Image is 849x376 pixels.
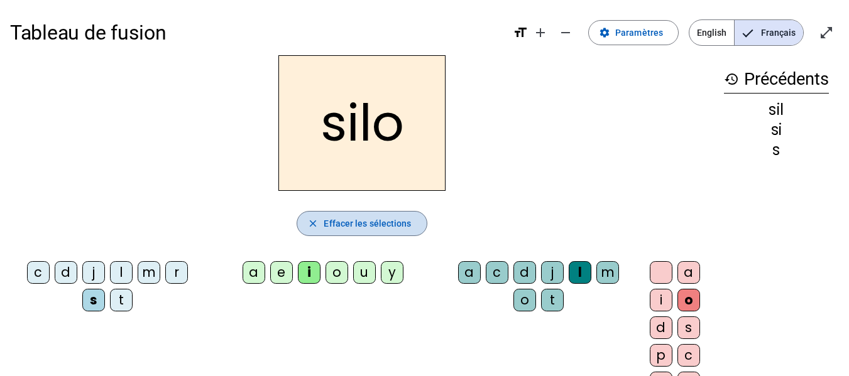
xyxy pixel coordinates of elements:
div: s [724,142,829,158]
div: o [513,289,536,311]
div: d [513,261,536,284]
div: r [165,261,188,284]
div: u [353,261,376,284]
mat-button-toggle-group: Language selection [689,19,804,46]
div: t [110,289,133,311]
div: l [569,261,591,284]
h1: Tableau de fusion [10,13,503,53]
div: e [270,261,293,284]
div: a [243,261,265,284]
button: Effacer les sélections [297,211,427,236]
button: Diminuer la taille de la police [553,20,578,45]
span: Français [735,20,803,45]
mat-icon: settings [599,27,610,38]
div: s [677,316,700,339]
div: c [27,261,50,284]
div: o [677,289,700,311]
div: si [724,122,829,137]
mat-icon: close [307,218,319,229]
div: l [110,261,133,284]
span: Paramètres [615,25,663,40]
div: c [486,261,508,284]
div: s [82,289,105,311]
div: d [55,261,77,284]
div: a [677,261,700,284]
mat-icon: format_size [513,25,528,40]
div: c [677,344,700,367]
span: Effacer les sélections [324,216,411,231]
mat-icon: add [533,25,548,40]
span: English [689,20,734,45]
div: i [650,289,672,311]
div: d [650,316,672,339]
div: p [650,344,672,367]
div: j [541,261,564,284]
div: sil [724,102,829,117]
button: Paramètres [588,20,679,45]
button: Entrer en plein écran [814,20,839,45]
div: a [458,261,481,284]
div: o [326,261,348,284]
div: t [541,289,564,311]
h2: silo [278,55,446,191]
div: m [596,261,619,284]
div: j [82,261,105,284]
mat-icon: history [724,72,739,87]
mat-icon: remove [558,25,573,40]
div: m [138,261,160,284]
mat-icon: open_in_full [819,25,834,40]
h3: Précédents [724,65,829,94]
div: y [381,261,403,284]
div: i [298,261,320,284]
button: Augmenter la taille de la police [528,20,553,45]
